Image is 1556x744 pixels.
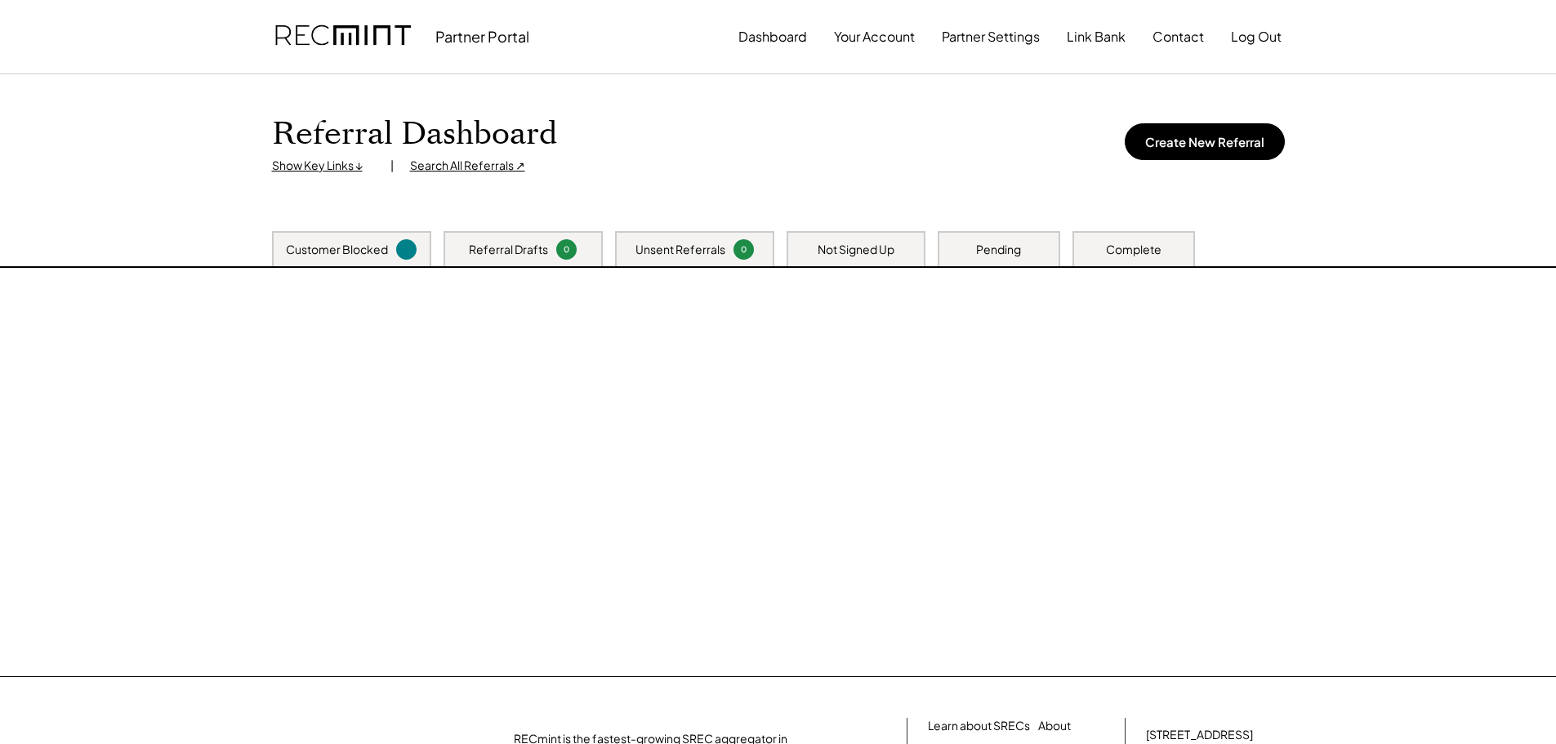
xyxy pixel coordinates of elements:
div: Unsent Referrals [635,242,725,258]
div: Search All Referrals ↗ [410,158,525,174]
div: Partner Portal [435,27,529,46]
button: Create New Referral [1125,123,1285,160]
button: Partner Settings [942,20,1040,53]
img: recmint-logotype%403x.png [275,9,411,65]
div: Referral Drafts [469,242,548,258]
div: Complete [1106,242,1161,258]
div: Pending [976,242,1021,258]
button: Contact [1153,20,1204,53]
div: Customer Blocked [286,242,388,258]
div: 0 [736,243,751,256]
div: 0 [559,243,574,256]
a: About [1038,718,1071,734]
div: | [390,158,394,174]
div: [STREET_ADDRESS] [1146,727,1253,743]
button: Dashboard [738,20,807,53]
div: Not Signed Up [818,242,894,258]
a: Learn about SRECs [928,718,1030,734]
button: Your Account [834,20,915,53]
div: Show Key Links ↓ [272,158,374,174]
button: Link Bank [1067,20,1126,53]
h1: Referral Dashboard [272,115,557,154]
button: Log Out [1231,20,1282,53]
